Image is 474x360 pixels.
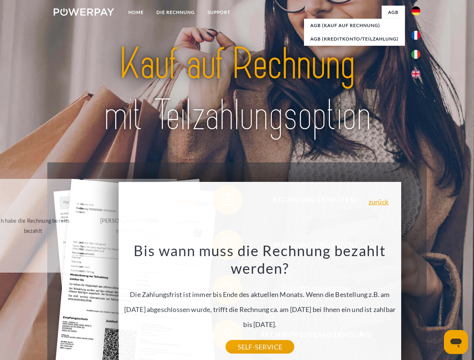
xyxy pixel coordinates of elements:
[88,216,172,236] div: [PERSON_NAME] wurde retourniert
[369,198,388,205] a: zurück
[411,69,420,78] img: en
[201,6,237,19] a: SUPPORT
[226,340,294,354] a: SELF-SERVICE
[444,330,468,354] iframe: Schaltfläche zum Öffnen des Messaging-Fensters
[123,241,397,277] h3: Bis wann muss die Rechnung bezahlt werden?
[382,6,405,19] a: agb
[72,36,402,144] img: title-powerpay_de.svg
[150,6,201,19] a: DIE RECHNUNG
[411,31,420,40] img: fr
[411,50,420,59] img: it
[122,6,150,19] a: Home
[304,32,405,46] a: AGB (Kreditkonto/Teilzahlung)
[304,19,405,32] a: AGB (Kauf auf Rechnung)
[54,8,114,16] img: logo-powerpay-white.svg
[411,6,420,15] img: de
[123,241,397,347] div: Die Zahlungsfrist ist immer bis Ende des aktuellen Monats. Wenn die Bestellung z.B. am [DATE] abg...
